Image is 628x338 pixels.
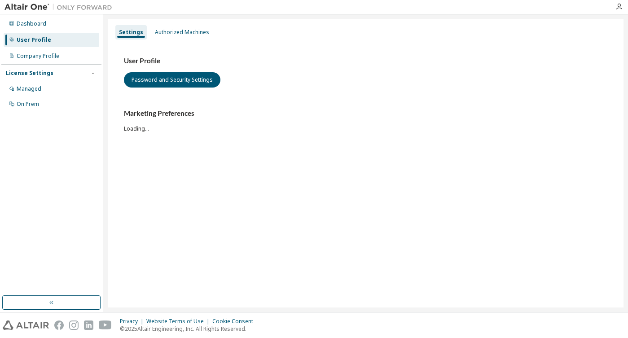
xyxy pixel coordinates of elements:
[99,320,112,330] img: youtube.svg
[17,36,51,44] div: User Profile
[120,318,146,325] div: Privacy
[124,109,607,118] h3: Marketing Preferences
[17,53,59,60] div: Company Profile
[4,3,117,12] img: Altair One
[17,20,46,27] div: Dashboard
[124,57,607,66] h3: User Profile
[124,109,607,132] div: Loading...
[6,70,53,77] div: License Settings
[17,85,41,92] div: Managed
[69,320,79,330] img: instagram.svg
[155,29,209,36] div: Authorized Machines
[120,325,259,333] p: © 2025 Altair Engineering, Inc. All Rights Reserved.
[3,320,49,330] img: altair_logo.svg
[119,29,143,36] div: Settings
[212,318,259,325] div: Cookie Consent
[124,72,220,88] button: Password and Security Settings
[54,320,64,330] img: facebook.svg
[146,318,212,325] div: Website Terms of Use
[84,320,93,330] img: linkedin.svg
[17,101,39,108] div: On Prem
